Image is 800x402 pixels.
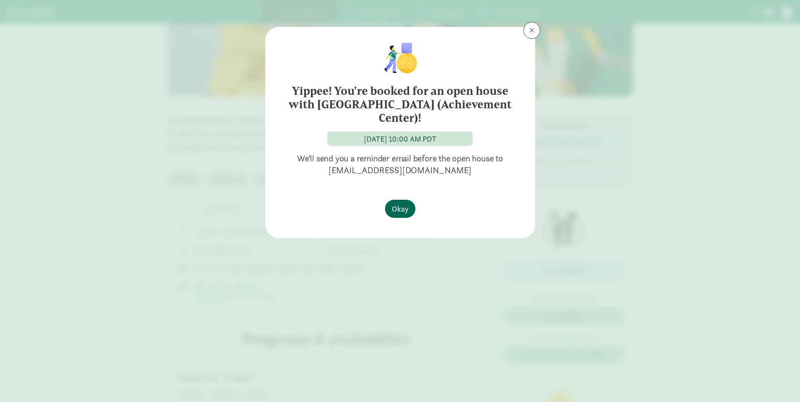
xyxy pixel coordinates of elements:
button: Okay [385,200,415,218]
h6: Yippee! You're booked for an open house with [GEOGRAPHIC_DATA] (Achievement Center)! [282,84,518,125]
span: Okay [392,203,409,214]
img: illustration-child1.png [379,40,421,74]
div: [DATE] 10:00 AM PDT [364,133,436,145]
p: We'll send you a reminder email before the open house to [EMAIL_ADDRESS][DOMAIN_NAME] [279,153,522,176]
